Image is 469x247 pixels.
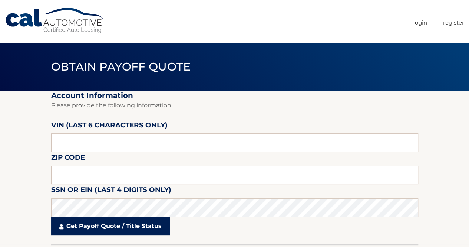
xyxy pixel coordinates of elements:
a: Get Payoff Quote / Title Status [51,217,170,235]
label: Zip Code [51,152,85,166]
label: VIN (last 6 characters only) [51,120,168,133]
h2: Account Information [51,91,418,100]
a: Cal Automotive [5,7,105,34]
span: Obtain Payoff Quote [51,60,191,74]
p: Please provide the following information. [51,100,418,111]
label: SSN or EIN (last 4 digits only) [51,184,171,198]
a: Register [443,16,464,29]
a: Login [413,16,427,29]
